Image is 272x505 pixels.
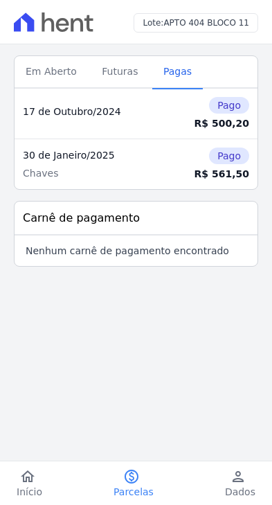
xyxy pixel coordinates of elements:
span: Pago [209,97,249,114]
div: Chaves [23,166,156,180]
span: Dados [225,485,255,499]
span: Início [17,485,42,499]
div: R$ 500,20 [172,116,249,130]
span: Parcelas [114,485,154,499]
a: Em Aberto [15,55,91,89]
div: 30 de Janeiro/2025 [23,148,156,162]
p: Nenhum carnê de pagamento encontrado [26,244,229,258]
h3: Lote: [143,17,249,29]
span: APTO 404 BLOCO 11 [163,18,249,28]
h3: Carnê de pagamento [23,210,140,227]
div: 17 de Outubro/2024 [23,105,156,118]
a: Pagas [152,55,203,89]
a: paidParcelas [97,468,170,499]
i: person [230,468,246,485]
a: personDados [208,468,272,499]
span: Pagas [155,57,200,85]
div: R$ 561,50 [172,167,249,181]
span: Pago [209,148,249,164]
span: Em Aberto [17,57,85,85]
span: Futuras [93,57,146,85]
i: home [19,468,36,485]
a: Futuras [91,55,152,89]
i: paid [123,468,140,485]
